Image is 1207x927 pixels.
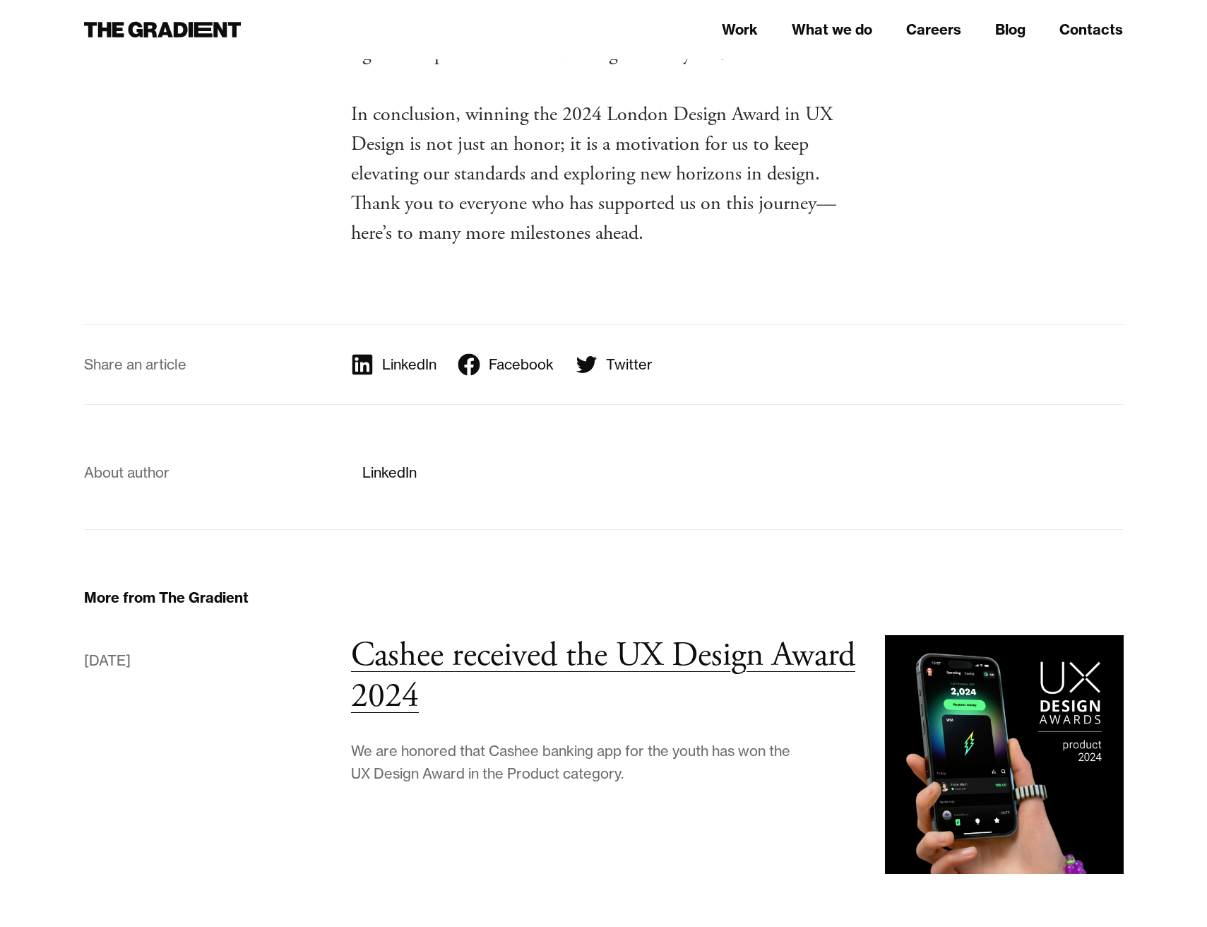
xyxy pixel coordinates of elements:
[906,19,961,40] a: Careers
[458,353,554,376] a: Facebook
[84,353,186,376] div: Share an article
[84,635,1124,874] a: [DATE]Cashee received the UX Design Award 2024We are honored that Cashee banking app for the yout...
[382,355,436,373] div: LinkedIn
[1059,19,1123,40] a: Contacts
[792,19,872,40] a: What we do
[489,355,554,373] div: Facebook
[606,355,653,373] div: Twitter
[84,461,170,484] div: About author
[575,353,653,376] a: Twitter
[351,740,800,785] div: We are honored that Cashee banking app for the youth has won the UX Design Award in the Product c...
[351,634,855,718] h3: Cashee received the UX Design Award 2024
[84,589,249,607] h2: More from The Gradient
[722,19,758,40] a: Work
[351,353,436,376] a: LinkedIn
[362,461,417,484] a: LinkedIn
[995,19,1025,40] a: Blog
[351,100,857,248] p: In conclusion, winning the 2024 London Design Award in UX Design is not just an honor; it is a mo...
[84,649,131,672] div: [DATE]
